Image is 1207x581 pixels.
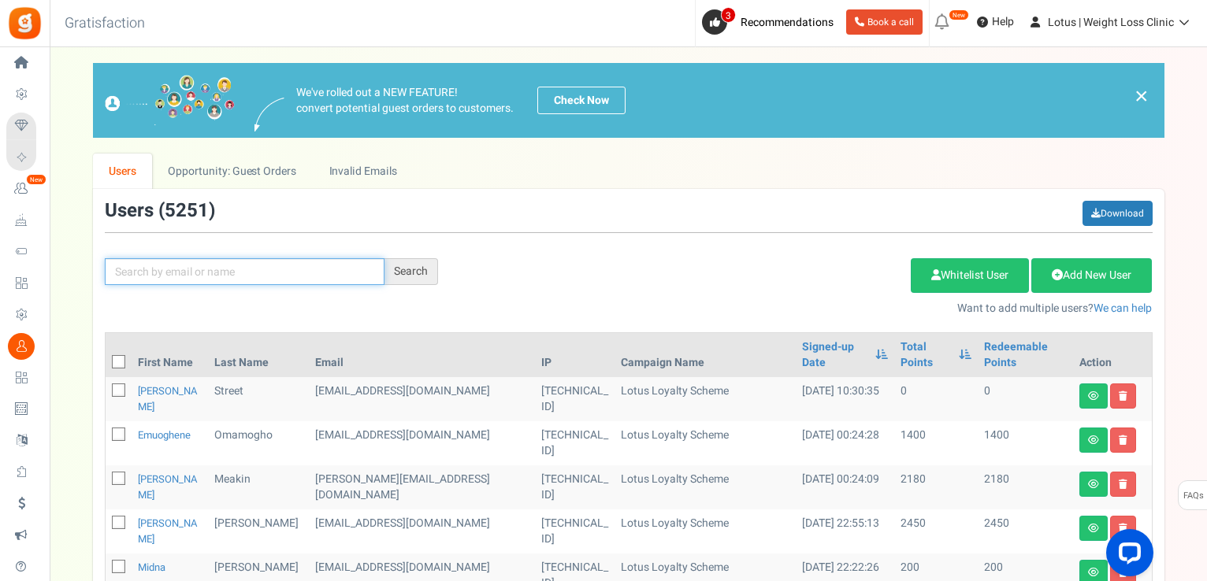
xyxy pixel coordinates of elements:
td: 1400 [978,421,1072,465]
a: Emuoghene [138,427,191,442]
a: We can help [1094,300,1152,316]
td: Lotus Loyalty Scheme [615,421,796,465]
td: 2450 [978,509,1072,553]
td: customer [309,377,535,421]
em: New [26,174,46,185]
td: 1400 [894,421,979,465]
a: Total Points [901,339,952,371]
a: Invalid Emails [313,154,413,189]
a: [PERSON_NAME] [138,383,198,414]
a: Opportunity: Guest Orders [152,154,312,189]
a: New [6,176,43,202]
span: Lotus | Weight Loss Clinic [1048,14,1174,31]
td: Lotus Loyalty Scheme [615,509,796,553]
td: [TECHNICAL_ID] [535,421,615,465]
a: Add New User [1031,258,1152,293]
td: Street [208,377,309,421]
a: [PERSON_NAME] [138,472,198,502]
td: [TECHNICAL_ID] [535,509,615,553]
td: 2180 [894,465,979,509]
td: Omamogho [208,421,309,465]
a: Book a call [846,9,923,35]
div: Search [384,258,438,285]
p: Want to add multiple users? [462,301,1153,316]
a: Check Now [537,87,626,114]
td: [TECHNICAL_ID] [535,465,615,509]
i: View details [1088,479,1099,489]
td: [DATE] 00:24:28 [796,421,893,465]
img: images [105,75,235,126]
i: Delete user [1119,435,1127,445]
th: Email [309,333,535,377]
td: Lotus Loyalty Scheme [615,465,796,509]
i: Delete user [1119,479,1127,489]
img: Gratisfaction [7,6,43,41]
i: View details [1088,391,1099,401]
span: 3 [721,7,736,23]
td: 2450 [894,509,979,553]
i: View details [1088,435,1099,445]
a: Redeemable Points [984,339,1066,371]
a: Users [93,154,153,189]
th: Action [1073,333,1152,377]
img: images [254,98,284,131]
span: 5251 [165,197,209,224]
input: Search by email or name [105,258,384,285]
td: Lotus Loyalty Scheme [615,377,796,421]
th: First Name [132,333,208,377]
td: [TECHNICAL_ID] [535,377,615,421]
p: We've rolled out a NEW FEATURE! convert potential guest orders to customers. [296,85,514,117]
a: × [1135,87,1149,105]
td: 0 [978,377,1072,421]
a: Download [1083,201,1153,226]
td: [DATE] 22:55:13 [796,509,893,553]
td: customer [309,421,535,465]
td: [PERSON_NAME] [208,509,309,553]
span: Help [988,14,1014,30]
a: 3 Recommendations [702,9,840,35]
h3: Gratisfaction [47,8,162,39]
td: customer [309,509,535,553]
em: New [949,9,969,20]
a: [PERSON_NAME] [138,516,198,546]
span: FAQs [1183,481,1204,511]
i: Delete user [1119,391,1127,401]
a: Midna [138,560,165,575]
td: [DATE] 00:24:09 [796,465,893,509]
i: View details [1088,568,1099,577]
a: Whitelist User [911,258,1029,293]
td: 0 [894,377,979,421]
th: IP [535,333,615,377]
a: Help [971,9,1020,35]
td: customer [309,465,535,509]
td: Meakin [208,465,309,509]
span: Recommendations [741,14,834,31]
td: [DATE] 10:30:35 [796,377,893,421]
a: Signed-up Date [802,339,867,371]
h3: Users ( ) [105,201,215,221]
i: View details [1088,524,1099,533]
td: 2180 [978,465,1072,509]
th: Campaign Name [615,333,796,377]
th: Last Name [208,333,309,377]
